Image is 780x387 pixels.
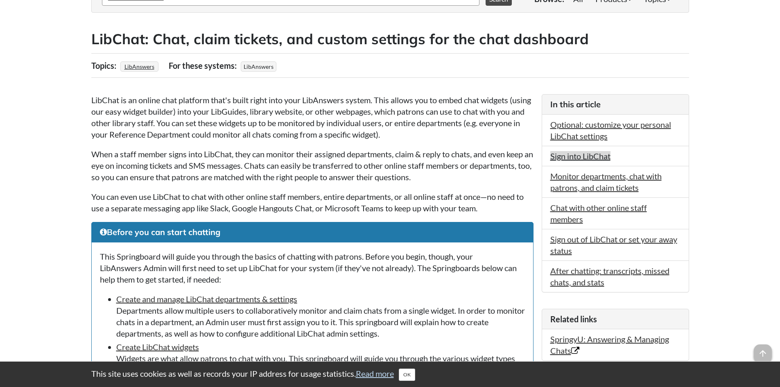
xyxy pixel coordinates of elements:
[91,148,534,183] p: When a staff member signs into LibChat, they can monitor their assigned departments, claim & repl...
[91,191,534,214] p: You can even use LibChat to chat with other online staff members, entire departments, or all onli...
[116,294,297,304] a: Create and manage LibChat departments & settings
[399,369,415,381] button: Close
[550,266,669,287] a: After chatting: transcripts, missed chats, and stats
[91,94,534,140] p: LibChat is an online chat platform that's built right into your LibAnswers system. This allows yo...
[550,314,597,324] span: Related links
[550,120,671,141] a: Optional: customize your personal LibChat settings
[550,203,647,224] a: Chat with other online staff members
[83,368,697,381] div: This site uses cookies as well as records your IP address for usage statistics.
[169,58,239,73] div: For these systems:
[550,99,681,110] h3: In this article
[123,61,156,72] a: LibAnswers
[91,58,118,73] div: Topics:
[754,344,772,362] span: arrow_upward
[754,345,772,355] a: arrow_upward
[116,341,525,376] li: Widgets are what allow patrons to chat with you. This springboard will guide you through the vari...
[550,151,610,161] a: Sign into LibChat
[116,342,199,352] a: Create LibChat widgets
[100,226,525,238] h3: Before you can start chatting
[241,61,276,72] span: LibAnswers
[550,171,662,192] a: Monitor departments, chat with patrons, and claim tickets
[91,29,689,49] h2: LibChat: Chat, claim tickets, and custom settings for the chat dashboard
[550,334,669,355] a: SpringyU: Answering & Managing Chats
[100,251,525,285] p: This Springboard will guide you through the basics of chatting with patrons. Before you begin, th...
[116,293,525,339] li: Departments allow multiple users to collaboratively monitor and claim chats from a single widget....
[550,234,677,256] a: Sign out of LibChat or set your away status
[356,369,394,378] a: Read more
